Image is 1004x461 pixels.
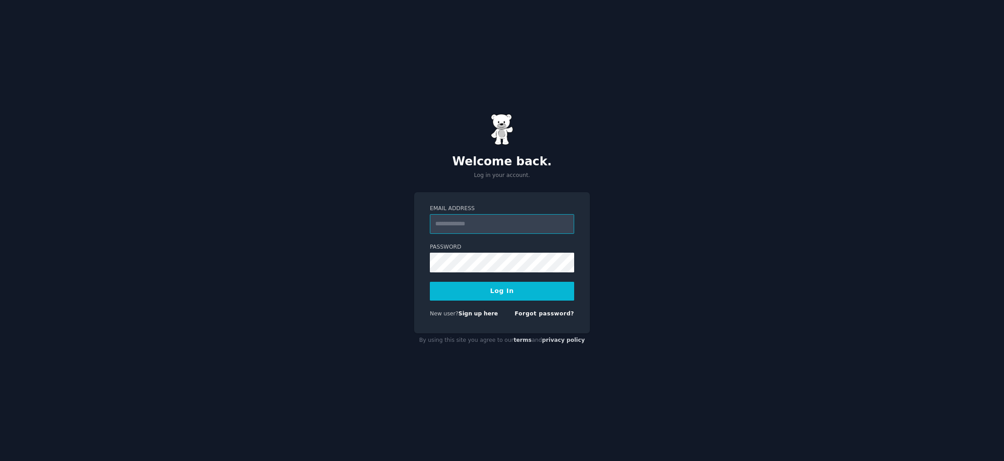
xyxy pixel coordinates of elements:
a: terms [514,337,532,343]
p: Log in your account. [414,172,590,180]
a: privacy policy [542,337,585,343]
button: Log In [430,282,574,301]
div: By using this site you agree to our and [414,333,590,348]
label: Password [430,243,574,251]
label: Email Address [430,205,574,213]
h2: Welcome back. [414,155,590,169]
a: Sign up here [459,310,498,317]
span: New user? [430,310,459,317]
img: Gummy Bear [491,114,513,145]
a: Forgot password? [515,310,574,317]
